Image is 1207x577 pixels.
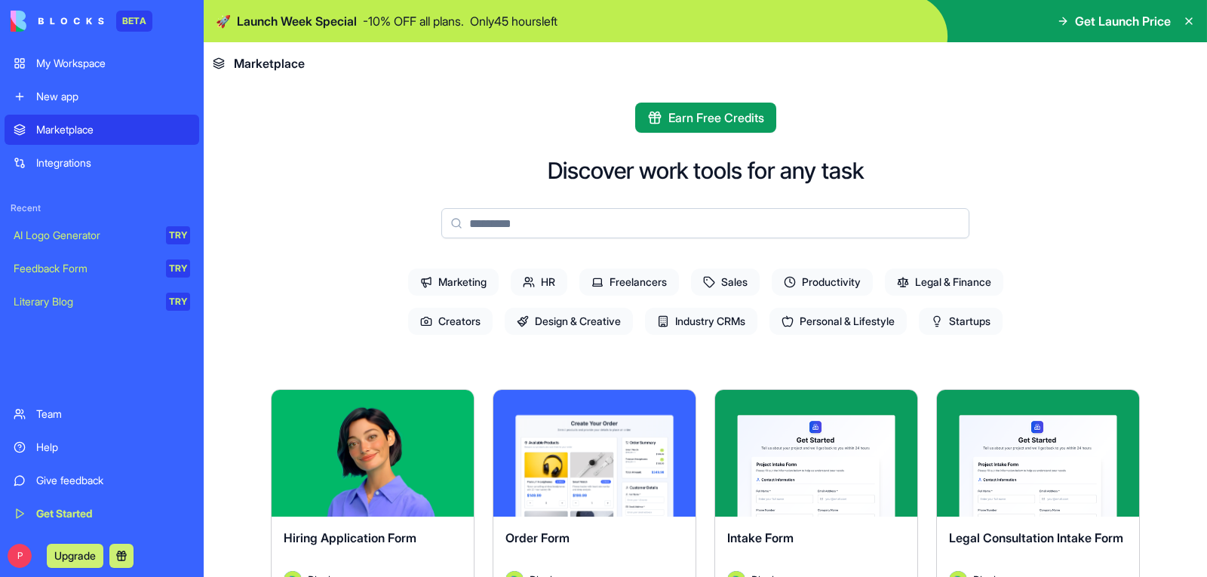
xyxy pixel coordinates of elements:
[36,440,190,455] div: Help
[5,499,199,529] a: Get Started
[5,48,199,78] a: My Workspace
[548,157,864,184] h2: Discover work tools for any task
[470,12,557,30] p: Only 45 hours left
[408,308,493,335] span: Creators
[5,81,199,112] a: New app
[635,103,776,133] button: Earn Free Credits
[1075,12,1171,30] span: Get Launch Price
[36,122,190,137] div: Marketplace
[166,259,190,278] div: TRY
[691,269,760,296] span: Sales
[36,56,190,71] div: My Workspace
[769,308,907,335] span: Personal & Lifestyle
[668,109,764,127] span: Earn Free Credits
[505,308,633,335] span: Design & Creative
[284,530,416,545] span: Hiring Application Form
[727,530,794,545] span: Intake Form
[919,308,1003,335] span: Startups
[5,287,199,317] a: Literary BlogTRY
[5,115,199,145] a: Marketplace
[505,530,570,545] span: Order Form
[11,11,152,32] a: BETA
[5,202,199,214] span: Recent
[408,269,499,296] span: Marketing
[5,432,199,462] a: Help
[11,11,104,32] img: logo
[36,155,190,170] div: Integrations
[579,269,679,296] span: Freelancers
[5,148,199,178] a: Integrations
[772,269,873,296] span: Productivity
[234,54,305,72] span: Marketplace
[14,228,155,243] div: AI Logo Generator
[36,89,190,104] div: New app
[8,544,32,568] span: P
[14,261,155,276] div: Feedback Form
[237,12,357,30] span: Launch Week Special
[36,407,190,422] div: Team
[14,294,155,309] div: Literary Blog
[645,308,757,335] span: Industry CRMs
[216,12,231,30] span: 🚀
[949,530,1123,545] span: Legal Consultation Intake Form
[885,269,1003,296] span: Legal & Finance
[166,293,190,311] div: TRY
[47,548,103,563] a: Upgrade
[5,399,199,429] a: Team
[36,506,190,521] div: Get Started
[363,12,464,30] p: - 10 % OFF all plans.
[36,473,190,488] div: Give feedback
[5,220,199,250] a: AI Logo GeneratorTRY
[47,544,103,568] button: Upgrade
[5,465,199,496] a: Give feedback
[166,226,190,244] div: TRY
[116,11,152,32] div: BETA
[5,253,199,284] a: Feedback FormTRY
[511,269,567,296] span: HR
